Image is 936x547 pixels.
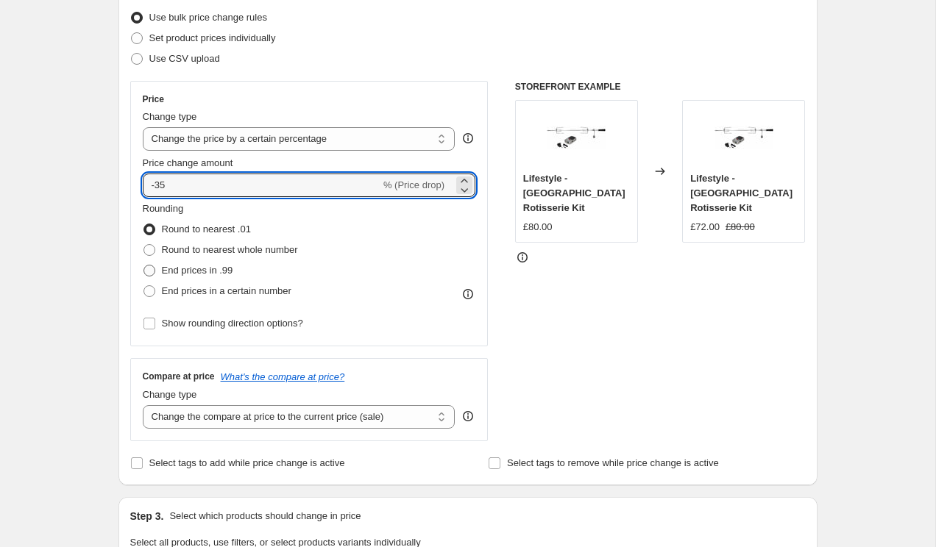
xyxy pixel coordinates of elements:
span: Lifestyle - [GEOGRAPHIC_DATA] Rotisserie Kit [690,173,793,213]
span: Price change amount [143,157,233,168]
span: Set product prices individually [149,32,276,43]
h3: Price [143,93,164,105]
img: 0560878-1_b891ba63-23fd-427c-87e8-25ec737047c8_80x.jpg [547,108,606,167]
span: Show rounding direction options? [162,318,303,329]
div: £80.00 [523,220,553,235]
span: Use CSV upload [149,53,220,64]
span: Change type [143,389,197,400]
h2: Step 3. [130,509,164,523]
div: £72.00 [690,220,720,235]
div: help [461,409,475,423]
img: 0560878-1_b891ba63-23fd-427c-87e8-25ec737047c8_80x.jpg [715,108,773,167]
p: Select which products should change in price [169,509,361,523]
span: Lifestyle - [GEOGRAPHIC_DATA] Rotisserie Kit [523,173,625,213]
span: Change type [143,111,197,122]
span: Use bulk price change rules [149,12,267,23]
span: End prices in .99 [162,265,233,276]
span: End prices in a certain number [162,285,291,296]
span: Round to nearest .01 [162,224,251,235]
strike: £80.00 [726,220,755,235]
span: Select tags to remove while price change is active [507,457,719,468]
input: -15 [143,174,380,197]
h6: STOREFRONT EXAMPLE [515,81,806,93]
span: Rounding [143,203,184,214]
div: help [461,131,475,146]
h3: Compare at price [143,371,215,382]
span: Select tags to add while price change is active [149,457,345,468]
span: Round to nearest whole number [162,244,298,255]
button: What's the compare at price? [221,371,345,382]
span: % (Price drop) [383,179,444,190]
